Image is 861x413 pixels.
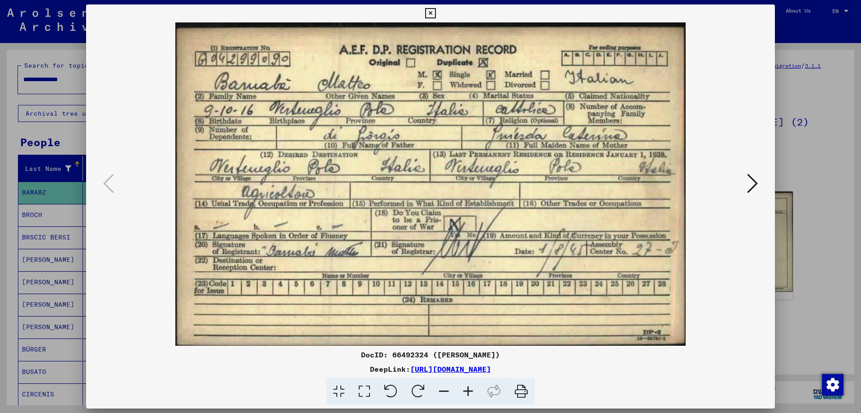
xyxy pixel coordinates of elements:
div: DocID: 66492324 ([PERSON_NAME]) [86,349,775,360]
a: [URL][DOMAIN_NAME] [410,365,491,374]
div: Change consent [822,374,843,395]
img: 001.jpg [117,22,744,346]
div: DeepLink: [86,364,775,374]
img: Change consent [822,374,844,396]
